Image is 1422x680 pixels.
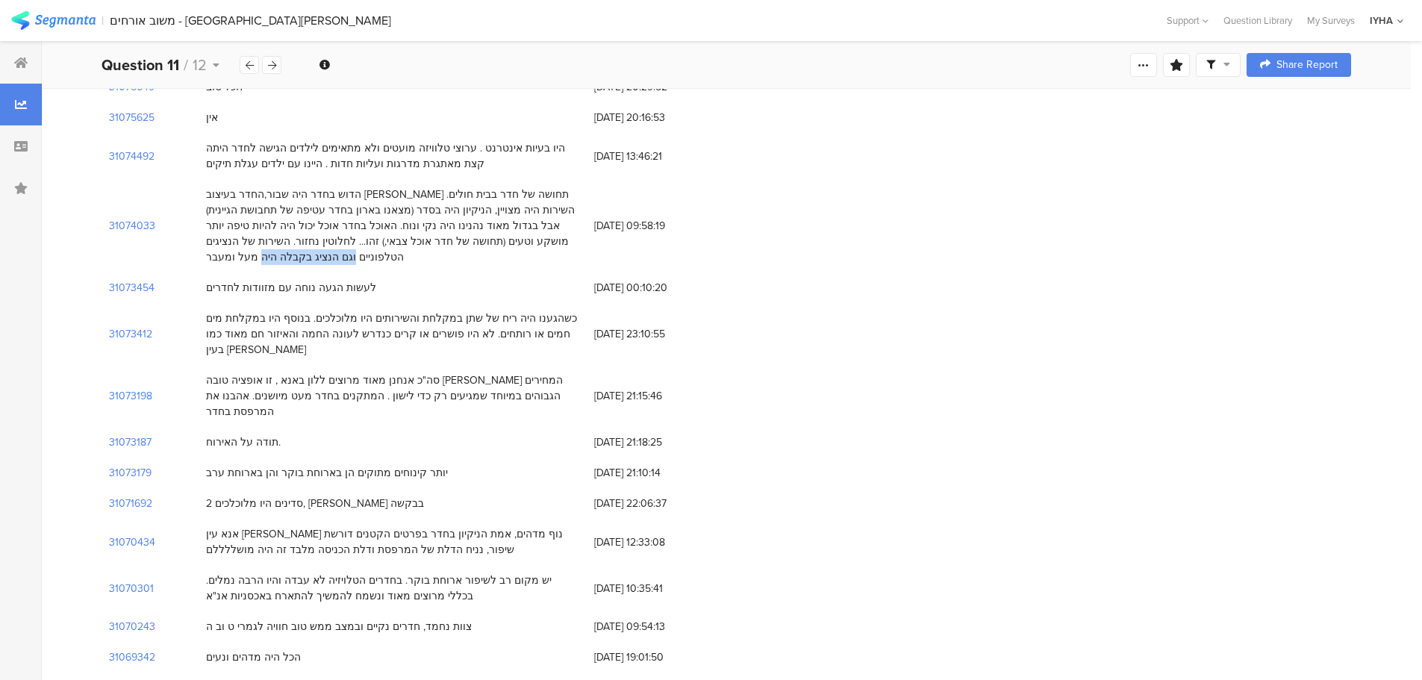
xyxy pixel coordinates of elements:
[206,311,579,358] div: כשהגענו היה ריח של שתן במקלחת והשירותים היו מלוכלכים. בנוסף היו במקלחת מים חמים או רותחים. לא היו...
[109,388,152,404] section: 31073198
[1276,60,1338,70] span: Share Report
[1216,13,1300,28] a: Question Library
[102,54,179,76] b: Question 11
[109,649,155,665] section: 31069342
[206,110,218,125] div: אין
[206,619,472,634] div: צוות נחמד, חדרים נקיים ובמצב ממש טוב חוויה לגמרי ט וב ה
[594,581,714,596] span: [DATE] 10:35:41
[594,496,714,511] span: [DATE] 22:06:37
[109,581,154,596] section: 31070301
[109,326,152,342] section: 31073412
[206,573,579,604] div: יש מקום רב לשיפור ארוחת בוקר. בחדרים הטלויזיה לא עבדה והיו הרבה נמלים. בכללי מרוצים מאוד ונשמח לה...
[193,54,207,76] span: 12
[109,110,155,125] section: 31075625
[109,434,152,450] section: 31073187
[206,280,376,296] div: לעשות הגעה נוחה עם מזוודות לחדרים
[594,110,714,125] span: [DATE] 20:16:53
[206,526,579,558] div: אנא עין [PERSON_NAME] נוף מדהים, אמת הניקיון בחדר בפרטים הקטנים דורשת שיפור, נניח הדלת של המרפסת ...
[206,140,579,172] div: היו בעיות אינטרנט . ערוצי טלוויזה מועטים ולא מתאימים לילדים הגישה לחדר היתה קצת מאתגרת מדרגות ועל...
[109,496,152,511] section: 31071692
[594,465,714,481] span: [DATE] 21:10:14
[206,496,424,511] div: 2 סדינים היו מלוכלכים, [PERSON_NAME] בבקשה
[184,54,188,76] span: /
[594,388,714,404] span: [DATE] 21:15:46
[109,465,152,481] section: 31073179
[594,218,714,234] span: [DATE] 09:58:19
[206,649,301,665] div: הכל היה מדהים ונעים
[110,13,391,28] div: משוב אורחים - [GEOGRAPHIC_DATA][PERSON_NAME]
[109,280,155,296] section: 31073454
[1167,9,1209,32] div: Support
[1370,13,1393,28] div: IYHA
[594,326,714,342] span: [DATE] 23:10:55
[594,149,714,164] span: [DATE] 13:46:21
[594,534,714,550] span: [DATE] 12:33:08
[109,149,155,164] section: 31074492
[102,12,104,29] div: |
[206,434,281,450] div: תודה על האירוח.
[109,534,155,550] section: 31070434
[594,619,714,634] span: [DATE] 09:54:13
[594,434,714,450] span: [DATE] 21:18:25
[206,187,579,265] div: הדוש בחדר היה שבור,החדר בעיצוב [PERSON_NAME] תחושה של חדר בבית חולים. השירות היה מצויין, הניקיון ...
[206,372,579,419] div: סה"כ אנחנן מאוד מרוצים ללון באנא , זו אופציה טובה [PERSON_NAME] המחירים הגבוהים במיוחד שמגיעים רק...
[594,649,714,665] span: [DATE] 19:01:50
[206,465,448,481] div: יותר קינוחים מתוקים הן בארוחת בוקר והן בארוחת ערב
[11,11,96,30] img: segmanta logo
[594,280,714,296] span: [DATE] 00:10:20
[109,619,155,634] section: 31070243
[1300,13,1362,28] a: My Surveys
[109,218,155,234] section: 31074033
